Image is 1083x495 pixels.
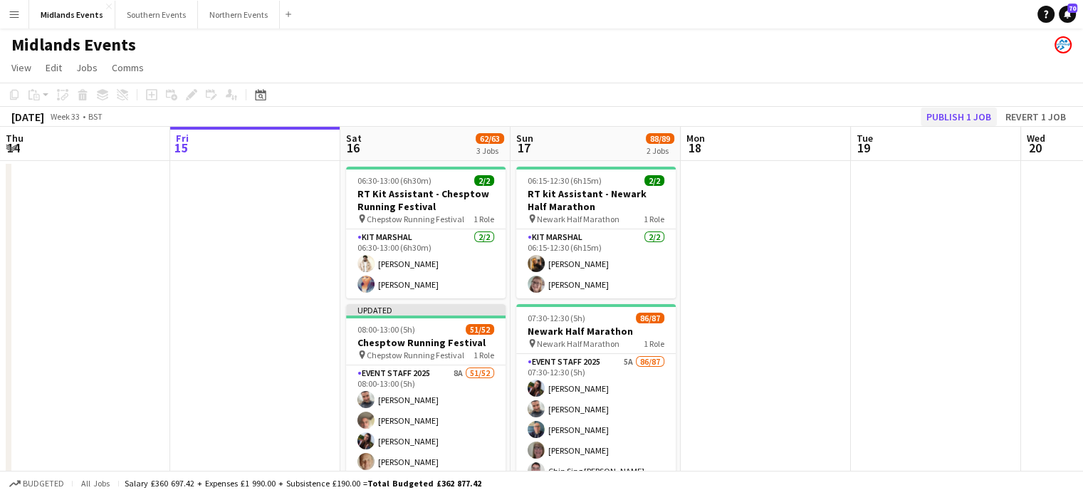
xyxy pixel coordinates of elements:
[647,145,674,156] div: 2 Jobs
[7,476,66,491] button: Budgeted
[921,108,997,126] button: Publish 1 job
[357,324,415,335] span: 08:00-13:00 (5h)
[40,58,68,77] a: Edit
[514,140,533,156] span: 17
[474,214,494,224] span: 1 Role
[1067,4,1077,13] span: 70
[176,132,189,145] span: Fri
[367,478,481,489] span: Total Budgeted £362 877.42
[474,350,494,360] span: 1 Role
[29,1,115,28] button: Midlands Events
[1000,108,1072,126] button: Revert 1 job
[106,58,150,77] a: Comms
[516,229,676,298] app-card-role: Kit Marshal2/206:15-12:30 (6h15m)[PERSON_NAME][PERSON_NAME]
[684,140,705,156] span: 18
[11,61,31,74] span: View
[528,313,585,323] span: 07:30-12:30 (5h)
[1025,140,1045,156] span: 20
[466,324,494,335] span: 51/52
[367,214,464,224] span: Chepstow Running Festival
[125,478,481,489] div: Salary £360 697.42 + Expenses £1 990.00 + Subsistence £190.00 =
[346,167,506,298] app-job-card: 06:30-13:00 (6h30m)2/2RT Kit Assistant - Chesptow Running Festival Chepstow Running Festival1 Rol...
[112,61,144,74] span: Comms
[474,175,494,186] span: 2/2
[537,214,619,224] span: Newark Half Marathon
[686,132,705,145] span: Mon
[528,175,602,186] span: 06:15-12:30 (6h15m)
[646,133,674,144] span: 88/89
[198,1,280,28] button: Northern Events
[346,187,506,213] h3: RT Kit Assistant - Chesptow Running Festival
[367,350,464,360] span: Chepstow Running Festival
[346,132,362,145] span: Sat
[47,111,83,122] span: Week 33
[516,325,676,338] h3: Newark Half Marathon
[6,58,37,77] a: View
[88,111,103,122] div: BST
[346,229,506,298] app-card-role: Kit Marshal2/206:30-13:00 (6h30m)[PERSON_NAME][PERSON_NAME]
[476,145,503,156] div: 3 Jobs
[344,140,362,156] span: 16
[4,140,23,156] span: 14
[70,58,103,77] a: Jobs
[11,34,136,56] h1: Midlands Events
[644,214,664,224] span: 1 Role
[346,336,506,349] h3: Chesptow Running Festival
[516,187,676,213] h3: RT kit Assistant - Newark Half Marathon
[476,133,504,144] span: 62/63
[644,175,664,186] span: 2/2
[11,110,44,124] div: [DATE]
[78,478,113,489] span: All jobs
[644,338,664,349] span: 1 Role
[174,140,189,156] span: 15
[6,132,23,145] span: Thu
[1027,132,1045,145] span: Wed
[346,304,506,316] div: Updated
[516,167,676,298] app-job-card: 06:15-12:30 (6h15m)2/2RT kit Assistant - Newark Half Marathon Newark Half Marathon1 RoleKit Marsh...
[46,61,62,74] span: Edit
[1059,6,1076,23] a: 70
[854,140,873,156] span: 19
[23,479,64,489] span: Budgeted
[357,175,431,186] span: 06:30-13:00 (6h30m)
[636,313,664,323] span: 86/87
[516,132,533,145] span: Sun
[857,132,873,145] span: Tue
[76,61,98,74] span: Jobs
[537,338,619,349] span: Newark Half Marathon
[115,1,198,28] button: Southern Events
[1055,36,1072,53] app-user-avatar: RunThrough Events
